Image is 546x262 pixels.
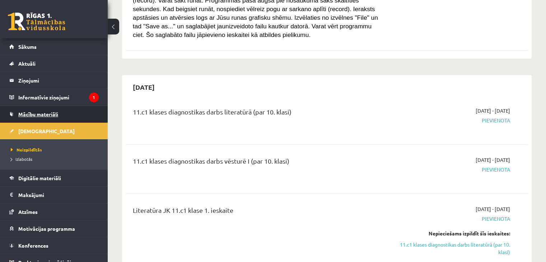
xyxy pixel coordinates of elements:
span: Digitālie materiāli [18,175,61,181]
h2: [DATE] [126,79,162,95]
div: 11.c1 klases diagnostikas darbs literatūrā (par 10. klasi) [133,107,381,120]
a: Rīgas 1. Tālmācības vidusskola [8,13,65,31]
a: Atzīmes [9,203,99,220]
a: [DEMOGRAPHIC_DATA] [9,123,99,139]
span: Pievienota [392,215,510,223]
div: 11.c1 klases diagnostikas darbs vēsturē I (par 10. klasi) [133,156,381,169]
span: Izlabotās [11,156,32,162]
a: Neizpildītās [11,146,101,153]
a: Sākums [9,38,99,55]
a: Mācību materiāli [9,106,99,122]
a: 11.c1 klases diagnostikas darbs literatūrā (par 10. klasi) [392,241,510,256]
a: Ziņojumi [9,72,99,89]
div: Nepieciešams izpildīt šīs ieskaites: [392,230,510,237]
a: Aktuāli [9,55,99,72]
span: Motivācijas programma [18,225,75,232]
a: Konferences [9,237,99,254]
legend: Ziņojumi [18,72,99,89]
div: Literatūra JK 11.c1 klase 1. ieskaite [133,205,381,219]
span: [DATE] - [DATE] [476,205,510,213]
i: 1 [89,93,99,102]
a: Motivācijas programma [9,220,99,237]
span: Pievienota [392,166,510,173]
span: Sākums [18,43,37,50]
a: Izlabotās [11,156,101,162]
a: Informatīvie ziņojumi1 [9,89,99,106]
legend: Maksājumi [18,187,99,203]
span: [DATE] - [DATE] [476,156,510,164]
span: Pievienota [392,117,510,124]
span: Atzīmes [18,209,38,215]
span: [DEMOGRAPHIC_DATA] [18,128,75,134]
span: [DATE] - [DATE] [476,107,510,114]
span: Aktuāli [18,60,36,67]
a: Digitālie materiāli [9,170,99,186]
legend: Informatīvie ziņojumi [18,89,99,106]
span: Konferences [18,242,48,249]
span: Neizpildītās [11,147,42,153]
span: Mācību materiāli [18,111,58,117]
a: Maksājumi [9,187,99,203]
